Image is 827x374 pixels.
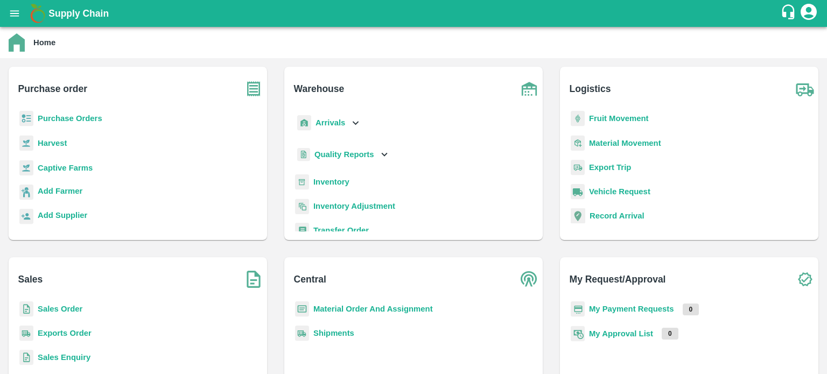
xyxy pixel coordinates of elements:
[589,305,674,313] a: My Payment Requests
[571,301,585,317] img: payment
[240,266,267,293] img: soSales
[38,211,87,220] b: Add Supplier
[589,187,650,196] a: Vehicle Request
[571,208,585,223] img: recordArrival
[780,4,799,23] div: customer-support
[19,209,33,224] img: supplier
[19,111,33,126] img: reciept
[240,75,267,102] img: purchase
[571,326,585,342] img: approval
[571,135,585,151] img: material
[294,81,345,96] b: Warehouse
[683,304,699,315] p: 0
[316,118,345,127] b: Arrivals
[38,139,67,147] a: Harvest
[18,81,87,96] b: Purchase order
[48,6,780,21] a: Supply Chain
[516,266,543,293] img: central
[590,211,644,220] a: Record Arrival
[313,305,433,313] a: Material Order And Assignment
[48,8,109,19] b: Supply Chain
[19,301,33,317] img: sales
[38,114,102,123] a: Purchase Orders
[27,3,48,24] img: logo
[295,144,390,166] div: Quality Reports
[314,150,374,159] b: Quality Reports
[313,178,349,186] a: Inventory
[19,135,33,151] img: harvest
[9,33,25,52] img: home
[295,223,309,238] img: whTransfer
[19,185,33,200] img: farmer
[589,163,631,172] a: Export Trip
[570,81,611,96] b: Logistics
[33,38,55,47] b: Home
[294,272,326,287] b: Central
[38,353,90,362] a: Sales Enquiry
[295,111,362,135] div: Arrivals
[2,1,27,26] button: open drawer
[38,329,92,337] a: Exports Order
[295,174,309,190] img: whInventory
[38,209,87,224] a: Add Supplier
[313,202,395,210] a: Inventory Adjustment
[38,164,93,172] a: Captive Farms
[791,266,818,293] img: check
[589,329,653,338] a: My Approval List
[313,226,369,235] a: Transfer Order
[19,350,33,365] img: sales
[570,272,666,287] b: My Request/Approval
[571,111,585,126] img: fruit
[38,185,82,200] a: Add Farmer
[38,187,82,195] b: Add Farmer
[516,75,543,102] img: warehouse
[297,115,311,131] img: whArrival
[297,148,310,161] img: qualityReport
[799,2,818,25] div: account of current user
[295,326,309,341] img: shipments
[791,75,818,102] img: truck
[589,114,649,123] a: Fruit Movement
[38,305,82,313] a: Sales Order
[19,160,33,176] img: harvest
[571,184,585,200] img: vehicle
[295,199,309,214] img: inventory
[571,160,585,175] img: delivery
[295,301,309,317] img: centralMaterial
[662,328,678,340] p: 0
[19,326,33,341] img: shipments
[313,329,354,337] a: Shipments
[589,139,661,147] a: Material Movement
[18,272,43,287] b: Sales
